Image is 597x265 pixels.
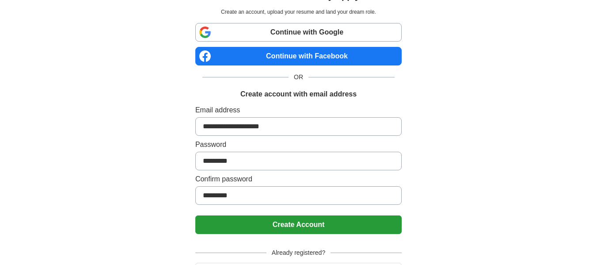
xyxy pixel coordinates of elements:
a: Continue with Facebook [195,47,402,65]
a: Continue with Google [195,23,402,42]
p: Create an account, upload your resume and land your dream role. [197,8,400,16]
span: OR [289,73,308,82]
label: Password [195,139,402,150]
h1: Create account with email address [240,89,357,100]
button: Create Account [195,215,402,234]
label: Confirm password [195,174,402,184]
span: Already registered? [266,248,331,257]
label: Email address [195,105,402,115]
